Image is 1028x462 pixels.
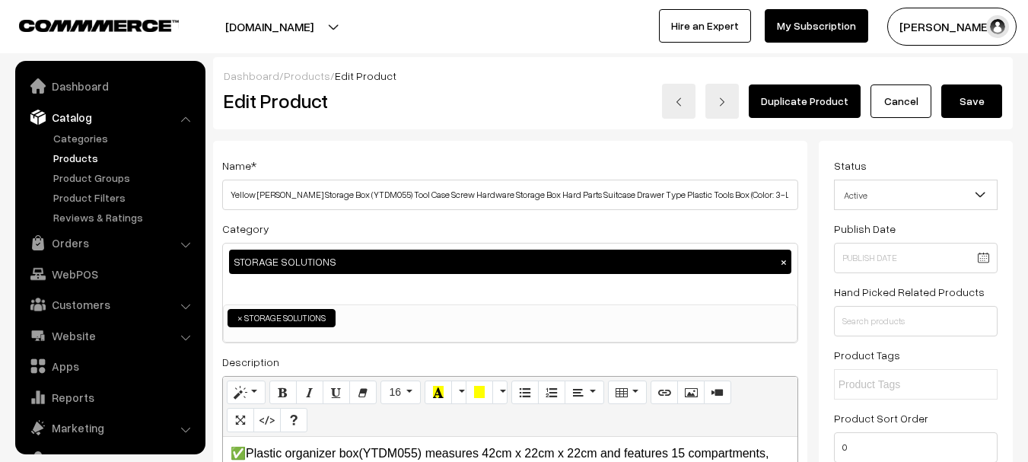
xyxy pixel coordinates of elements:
a: Products [49,150,200,166]
a: Reports [19,384,200,411]
input: Product Tags [839,377,972,393]
a: Apps [19,352,200,380]
label: Description [222,354,279,370]
span: Active [835,182,997,209]
label: Product Sort Order [834,410,928,426]
a: Duplicate Product [749,84,861,118]
button: Bold (CTRL+B) [269,381,297,405]
button: Paragraph [565,381,603,405]
button: Save [941,84,1002,118]
button: Underline (CTRL+U) [323,381,350,405]
img: left-arrow.png [674,97,683,107]
button: Help [280,408,307,432]
label: Hand Picked Related Products [834,284,985,300]
input: Search products [834,306,998,336]
input: Publish Date [834,243,998,273]
a: Product Groups [49,170,200,186]
button: [PERSON_NAME] [887,8,1017,46]
button: Font Size [380,381,421,405]
label: Status [834,158,867,174]
span: Edit Product [335,69,396,82]
button: [DOMAIN_NAME] [172,8,367,46]
a: Reviews & Ratings [49,209,200,225]
a: Catalog [19,104,200,131]
button: Table [608,381,647,405]
button: Ordered list (CTRL+SHIFT+NUM8) [538,381,565,405]
a: WebPOS [19,260,200,288]
a: Product Filters [49,190,200,206]
a: My Subscription [765,9,868,43]
button: Video [704,381,731,405]
button: Background Color [466,381,493,405]
a: Orders [19,229,200,256]
button: Remove Font Style (CTRL+\) [349,381,377,405]
button: Recent Color [425,381,452,405]
img: COMMMERCE [19,20,179,31]
button: More Color [451,381,466,405]
label: Publish Date [834,221,896,237]
span: 16 [389,386,401,398]
button: Picture [677,381,705,405]
button: Style [227,381,266,405]
button: Link (CTRL+K) [651,381,678,405]
img: right-arrow.png [718,97,727,107]
label: Name [222,158,256,174]
a: Hire an Expert [659,9,751,43]
a: Website [19,322,200,349]
button: Unordered list (CTRL+SHIFT+NUM7) [511,381,539,405]
label: Product Tags [834,347,900,363]
a: Dashboard [19,72,200,100]
a: Marketing [19,414,200,441]
button: Code View [253,408,281,432]
button: More Color [492,381,508,405]
a: Products [284,69,330,82]
div: STORAGE SOLUTIONS [229,250,791,274]
a: COMMMERCE [19,15,152,33]
button: Full Screen [227,408,254,432]
a: Dashboard [224,69,279,82]
span: Active [834,180,998,210]
h2: Edit Product [224,89,535,113]
a: Cancel [870,84,931,118]
button: Italic (CTRL+I) [296,381,323,405]
input: Name [222,180,798,210]
button: × [777,255,791,269]
a: Customers [19,291,200,318]
img: user [986,15,1009,38]
div: / / [224,68,1002,84]
a: Categories [49,130,200,146]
